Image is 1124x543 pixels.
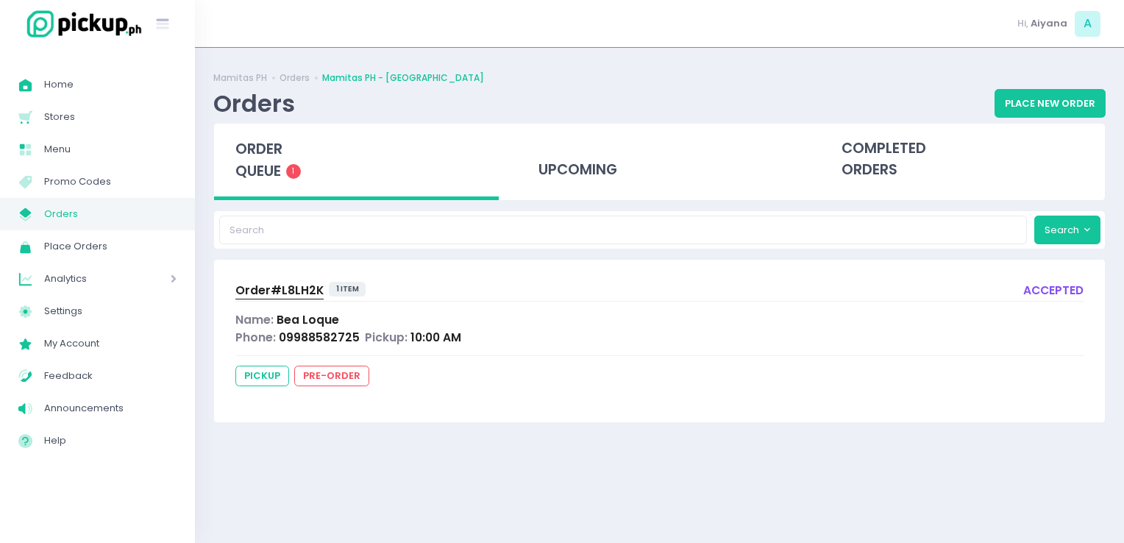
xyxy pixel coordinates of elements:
[280,71,310,85] a: Orders
[277,312,339,327] span: Bea Loque
[286,164,301,179] span: 1
[44,107,177,127] span: Stores
[517,124,802,196] div: upcoming
[365,330,408,345] span: Pickup:
[1017,16,1028,31] span: Hi,
[1023,282,1084,302] div: accepted
[820,124,1105,196] div: completed orders
[18,8,143,40] img: logo
[235,283,324,298] span: Order# L8LH2K
[44,237,177,256] span: Place Orders
[410,330,461,345] span: 10:00 AM
[44,75,177,94] span: Home
[235,139,282,181] span: order queue
[44,172,177,191] span: Promo Codes
[329,282,366,297] span: 1 item
[213,71,267,85] a: Mamitas PH
[235,330,276,345] span: Phone:
[44,140,177,159] span: Menu
[294,366,369,386] span: pre-order
[219,216,1028,244] input: Search
[322,71,484,85] a: Mamitas PH - [GEOGRAPHIC_DATA]
[235,366,289,386] span: pickup
[44,399,177,418] span: Announcements
[44,302,177,321] span: Settings
[1034,216,1100,244] button: Search
[213,89,295,118] div: Orders
[235,282,324,302] a: Order#L8LH2K
[44,269,129,288] span: Analytics
[1075,11,1100,37] span: A
[44,334,177,353] span: My Account
[44,366,177,386] span: Feedback
[44,431,177,450] span: Help
[235,312,274,327] span: Name:
[1031,16,1067,31] span: Aiyana
[995,89,1106,117] button: Place New Order
[44,205,177,224] span: Orders
[279,330,360,345] span: 09988582725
